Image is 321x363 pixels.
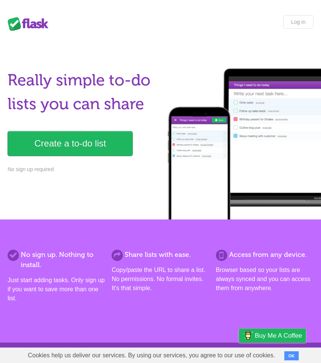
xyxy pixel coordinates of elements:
a: Create a to-do list [8,131,133,156]
button: OK [284,351,299,360]
img: Buy me a coffee [243,329,253,342]
p: Copy/paste the URL to share a list. No permissions. No formal invites. It's that simple. [112,266,209,293]
p: No sign up required [8,165,157,173]
h1: Really simple to-do lists you can share [8,68,157,116]
p: Browser based so your lists are always synced and you can access them from anywhere. [216,266,313,293]
h2: Share lists with ease. [112,250,209,260]
span: Cookies help us deliver our services. By using our services, you agree to our use of cookies. [20,348,283,363]
a: Buy me a coffee [239,329,306,343]
span: Buy me a coffee [255,329,302,342]
h2: No sign up. Nothing to install. [8,250,105,270]
div: Flask Lists [8,17,53,31]
a: Log in [283,15,313,29]
h2: Access from any device. [216,250,313,260]
p: Just start adding tasks. Only sign up if you want to save more than one list. [8,276,105,303]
